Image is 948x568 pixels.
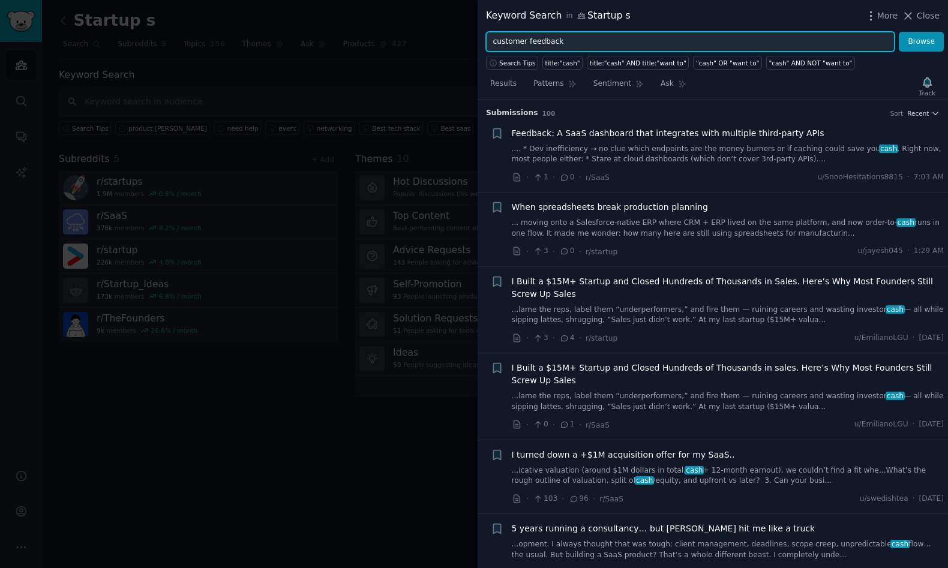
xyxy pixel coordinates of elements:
[635,476,654,485] span: cash
[907,246,910,257] span: ·
[545,59,580,67] div: title:"cash"
[553,171,555,184] span: ·
[526,419,529,431] span: ·
[586,248,617,256] span: r/startup
[817,172,902,183] span: u/SnooHesitations8815
[890,540,910,548] span: cash
[865,10,898,22] button: More
[526,171,529,184] span: ·
[913,494,915,504] span: ·
[766,56,855,70] a: "cash" AND NOT "want to"
[769,59,852,67] div: "cash" AND NOT "want to"
[512,305,944,326] a: ...lame the reps, label them “underperformers,” and fire them — ruining careers and wasting inves...
[886,305,905,314] span: cash
[879,145,898,153] span: cash
[579,332,581,344] span: ·
[490,79,517,89] span: Results
[553,419,555,431] span: ·
[512,539,944,560] a: ...opment. I always thought that was tough: client management, deadlines, scope creep, unpredicta...
[533,79,563,89] span: Patterns
[512,449,735,461] a: I turned down a +$1M acquisition offer for my SaaS..
[907,109,929,118] span: Recent
[593,79,631,89] span: Sentiment
[533,172,548,183] span: 1
[559,246,574,257] span: 0
[586,421,610,429] span: r/SaaS
[579,245,581,258] span: ·
[587,56,689,70] a: title:"cash" AND title:"want to"
[899,32,944,52] button: Browse
[553,332,555,344] span: ·
[542,110,556,117] span: 100
[533,333,548,344] span: 3
[562,492,564,505] span: ·
[907,109,940,118] button: Recent
[599,495,623,503] span: r/SaaS
[526,245,529,258] span: ·
[913,333,915,344] span: ·
[512,218,944,239] a: ... moving onto a Salesforce-native ERP where CRM + ERP lived on the same platform, and now order...
[886,392,905,400] span: cash
[579,419,581,431] span: ·
[877,10,898,22] span: More
[854,419,908,430] span: u/EmilianoLGU
[512,362,944,387] a: I Built a $15M+ Startup and Closed Hundreds of Thousands in sales. Here’s Why Most Founders Still...
[559,172,574,183] span: 0
[542,56,583,70] a: title:"cash"
[533,246,548,257] span: 3
[589,74,648,99] a: Sentiment
[486,108,538,119] span: Submission s
[526,492,529,505] span: ·
[890,109,904,118] div: Sort
[860,494,908,504] span: u/swedishtea
[553,245,555,258] span: ·
[656,74,691,99] a: Ask
[919,333,944,344] span: [DATE]
[917,10,940,22] span: Close
[512,144,944,165] a: .... * Dev inefficiency → no clue which endpoints are the money burners or if caching could save ...
[499,59,536,67] span: Search Tips
[858,246,903,257] span: u/jayesh045
[526,332,529,344] span: ·
[907,172,910,183] span: ·
[569,494,589,504] span: 96
[512,391,944,412] a: ...lame the reps, label them “underperformers,” and fire them — ruining careers and wasting inves...
[579,171,581,184] span: ·
[512,201,708,214] a: When spreadsheets break production planning
[486,56,538,70] button: Search Tips
[512,127,824,140] a: Feedback: A SaaS dashboard that integrates with multiple third-party APIs
[512,275,944,300] a: I Built a $15M+ Startup and Closed Hundreds of Thousands in Sales. Here’s Why Most Founders Still...
[533,419,548,430] span: 0
[896,218,916,227] span: cash
[533,494,557,504] span: 103
[559,419,574,430] span: 1
[566,11,572,22] span: in
[854,333,908,344] span: u/EmilianoLGU
[512,465,944,486] a: ...icative valuation (around $1M dollars in total,cash+ 12-month earnout), we couldn’t find a fit...
[919,494,944,504] span: [DATE]
[696,59,760,67] div: "cash" OR "want to"
[529,74,580,99] a: Patterns
[914,172,944,183] span: 7:03 AM
[512,522,815,535] span: 5 years running a consultancy… but [PERSON_NAME] hit me like a truck
[486,74,521,99] a: Results
[661,79,674,89] span: Ask
[913,419,915,430] span: ·
[914,246,944,257] span: 1:29 AM
[919,419,944,430] span: [DATE]
[586,173,610,182] span: r/SaaS
[590,59,686,67] div: title:"cash" AND title:"want to"
[593,492,595,505] span: ·
[586,334,617,342] span: r/startup
[685,466,704,474] span: cash
[486,8,631,23] div: Keyword Search Startup s
[486,32,895,52] input: Try a keyword related to your business
[693,56,762,70] a: "cash" OR "want to"
[902,10,940,22] button: Close
[559,333,574,344] span: 4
